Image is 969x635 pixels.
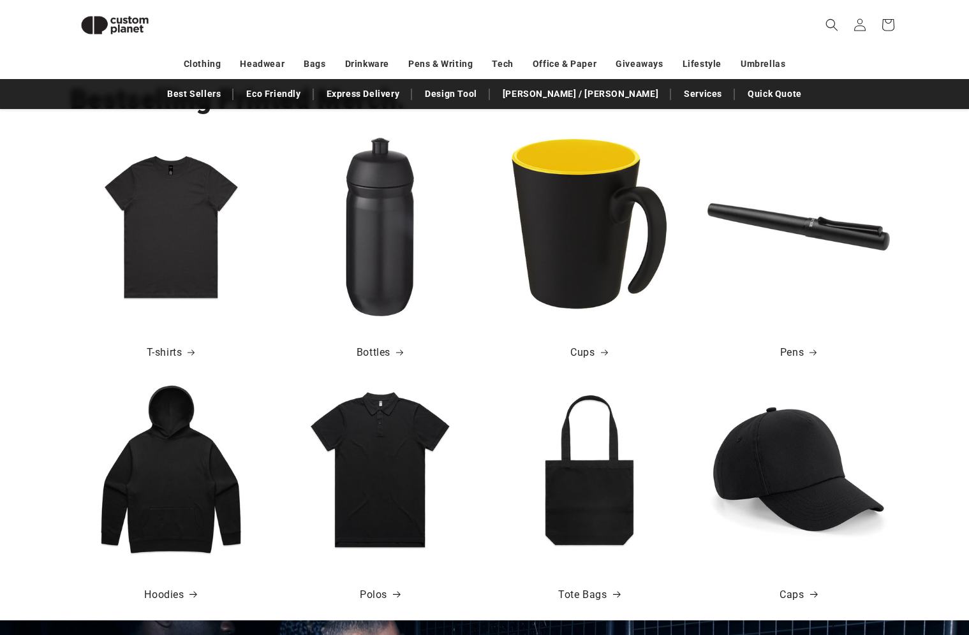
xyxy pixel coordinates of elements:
a: Bottles [357,344,403,362]
a: Quick Quote [741,83,808,105]
a: Bags [304,53,325,75]
img: Custom Planet [70,5,159,45]
a: Cups [570,344,607,362]
a: Express Delivery [320,83,406,105]
img: Oli 360 ml ceramic mug with handle [498,136,681,318]
a: Best Sellers [161,83,227,105]
a: Office & Paper [533,53,596,75]
a: Services [677,83,729,105]
a: Design Tool [418,83,484,105]
img: HydroFlex™ 500 ml squeezy sport bottle [289,136,471,318]
a: Drinkware [345,53,389,75]
a: Headwear [240,53,285,75]
a: Pens & Writing [408,53,473,75]
a: Hoodies [144,586,196,604]
a: Giveaways [616,53,663,75]
a: Tech [492,53,513,75]
a: Eco Friendly [240,83,307,105]
a: T-shirts [147,344,195,362]
a: Clothing [184,53,221,75]
iframe: Chat Widget [905,574,969,635]
a: [PERSON_NAME] / [PERSON_NAME] [496,83,665,105]
a: Umbrellas [741,53,785,75]
a: Lifestyle [683,53,721,75]
a: Tote Bags [558,586,619,604]
a: Caps [780,586,817,604]
a: Pens [780,344,817,362]
a: Polos [360,586,400,604]
summary: Search [818,11,846,39]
